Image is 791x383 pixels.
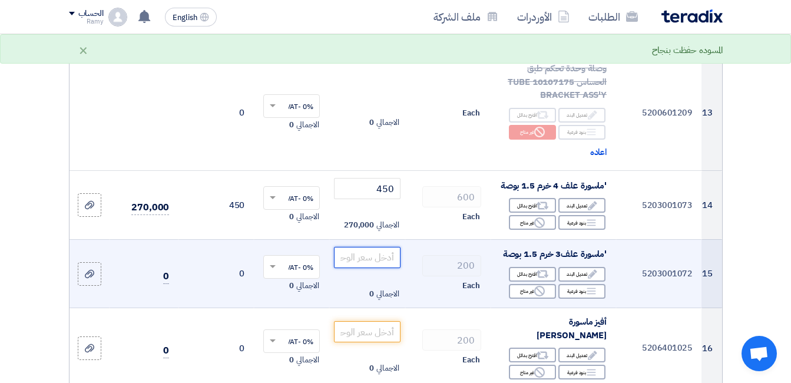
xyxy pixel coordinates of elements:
div: غير متاح [509,125,556,140]
td: 450 [178,171,254,240]
span: الاجمالي [376,219,399,231]
td: 14 [701,171,722,240]
span: 0 [163,344,169,358]
div: غير متاح [509,365,556,379]
div: الحساب [78,9,104,19]
span: 270,000 [344,219,374,231]
span: 270,000 [131,200,169,215]
span: English [173,14,197,22]
div: اقترح بدائل [509,348,556,362]
a: الطلبات [579,3,647,31]
span: Each [462,107,480,119]
span: الاجمالي [376,117,399,128]
td: 5203001073 [616,171,701,240]
div: بنود فرعية [558,215,605,230]
span: اعاده [590,146,607,159]
span: 0 [163,269,169,284]
span: 0 [369,288,374,300]
td: 13 [701,55,722,171]
ng-select: VAT [263,94,320,118]
span: الاجمالي [296,280,319,292]
a: ملف الشركة [424,3,508,31]
div: تعديل البند [558,198,605,213]
input: أدخل سعر الوحدة [334,247,400,268]
div: بنود فرعية [558,125,605,140]
div: تعديل البند [558,267,605,282]
ng-select: VAT [263,186,320,210]
span: 0 [289,119,294,131]
div: اقترح بدائل [509,108,556,123]
ng-select: VAT [263,329,320,353]
span: 0 [369,362,374,374]
img: profile_test.png [108,8,127,27]
span: Each [462,211,480,223]
a: الأوردرات [508,3,579,31]
td: 5203001072 [616,239,701,308]
span: 0 [289,354,294,366]
input: RFQ_STEP1.ITEMS.2.AMOUNT_TITLE [422,255,481,276]
input: أدخل سعر الوحدة [334,178,400,199]
span: الاجمالي [376,288,399,300]
span: الاجمالي [376,362,399,374]
img: Teradix logo [661,9,723,23]
div: تعديل البند [558,348,605,362]
div: × [78,43,88,57]
input: RFQ_STEP1.ITEMS.2.AMOUNT_TITLE [422,186,481,207]
td: 0 [178,55,254,171]
input: أدخل سعر الوحدة [334,321,400,342]
span: 'ماسورة علف 4 خرم 1.5 بوصة [501,179,607,192]
span: 'ماسورة علف3 خرم 1.5 بوصة [503,247,607,260]
span: 0 [289,280,294,292]
button: English [165,8,217,27]
div: المسوده حفظت بنجاح [652,44,722,57]
div: بنود فرعية [558,284,605,299]
span: الاجمالي [296,119,319,131]
span: الاجمالي [296,211,319,223]
td: 5200601209 [616,55,701,171]
input: RFQ_STEP1.ITEMS.2.AMOUNT_TITLE [422,329,481,351]
span: 0 [289,211,294,223]
div: تعديل البند [558,108,605,123]
span: الاجمالي [296,354,319,366]
span: Each [462,354,480,366]
div: Ramy [69,18,104,25]
span: أفيز ماسورة [PERSON_NAME] [537,315,607,342]
td: 15 [701,239,722,308]
span: وصلة وحدة تحكم طبق الحساس 10107175 TUBE BRACKET ASS'Y [508,62,607,101]
span: Each [462,280,480,292]
div: اقترح بدائل [509,267,556,282]
div: اقترح بدائل [509,198,556,213]
div: غير متاح [509,215,556,230]
a: Open chat [742,336,777,371]
div: غير متاح [509,284,556,299]
ng-select: VAT [263,255,320,279]
td: 0 [178,239,254,308]
div: بنود فرعية [558,365,605,379]
span: 0 [369,117,374,128]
